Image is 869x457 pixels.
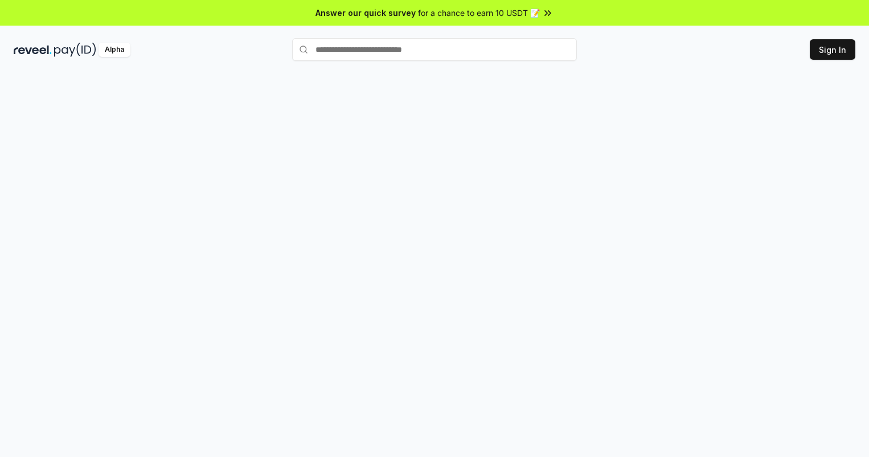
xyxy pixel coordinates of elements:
span: Answer our quick survey [315,7,416,19]
button: Sign In [810,39,855,60]
div: Alpha [99,43,130,57]
img: reveel_dark [14,43,52,57]
img: pay_id [54,43,96,57]
span: for a chance to earn 10 USDT 📝 [418,7,540,19]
